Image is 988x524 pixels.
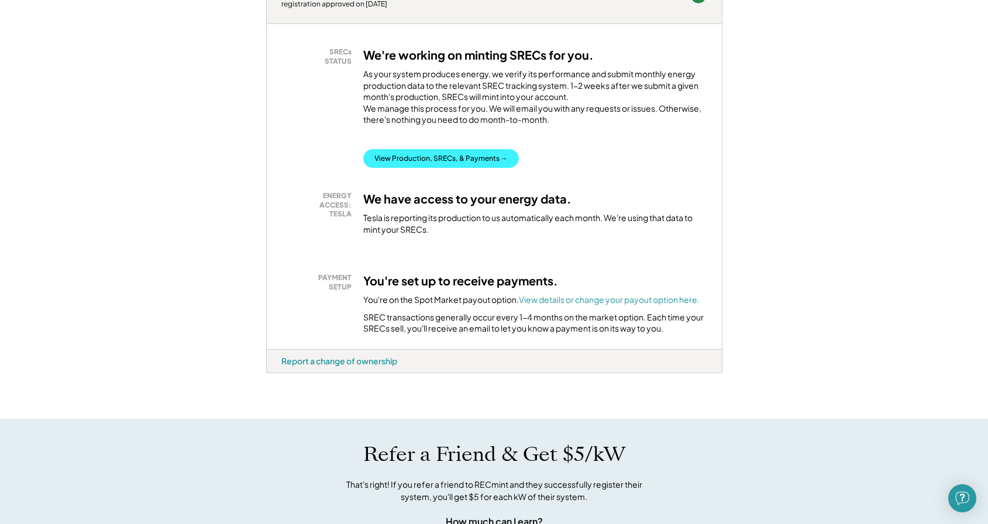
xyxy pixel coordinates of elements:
div: SREC transactions generally occur every 1-4 months on the market option. Each time your SRECs sel... [363,312,707,335]
div: Report a change of ownership [281,356,397,366]
h3: You're set up to receive payments. [363,273,558,288]
div: As your system produces energy, we verify its performance and submit monthly energy production da... [363,68,707,132]
div: SRECs STATUS [287,47,352,65]
div: ENERGY ACCESS: TESLA [287,191,352,219]
div: Tesla is reporting its production to us automatically each month. We're using that data to mint y... [363,212,707,235]
div: That's right! If you refer a friend to RECmint and they successfully register their system, you'l... [333,478,655,503]
h3: We have access to your energy data. [363,191,572,206]
div: PAYMENT SETUP [287,273,352,291]
div: You're on the Spot Market payout option. [363,294,700,306]
h1: Refer a Friend & Get $5/kW [363,442,625,467]
div: g8gce4rd - VA Distributed [266,373,309,378]
button: View Production, SRECs, & Payments → [363,149,519,168]
a: View details or change your payout option here. [519,294,700,305]
div: Open Intercom Messenger [948,484,976,512]
h3: We're working on minting SRECs for you. [363,47,594,63]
